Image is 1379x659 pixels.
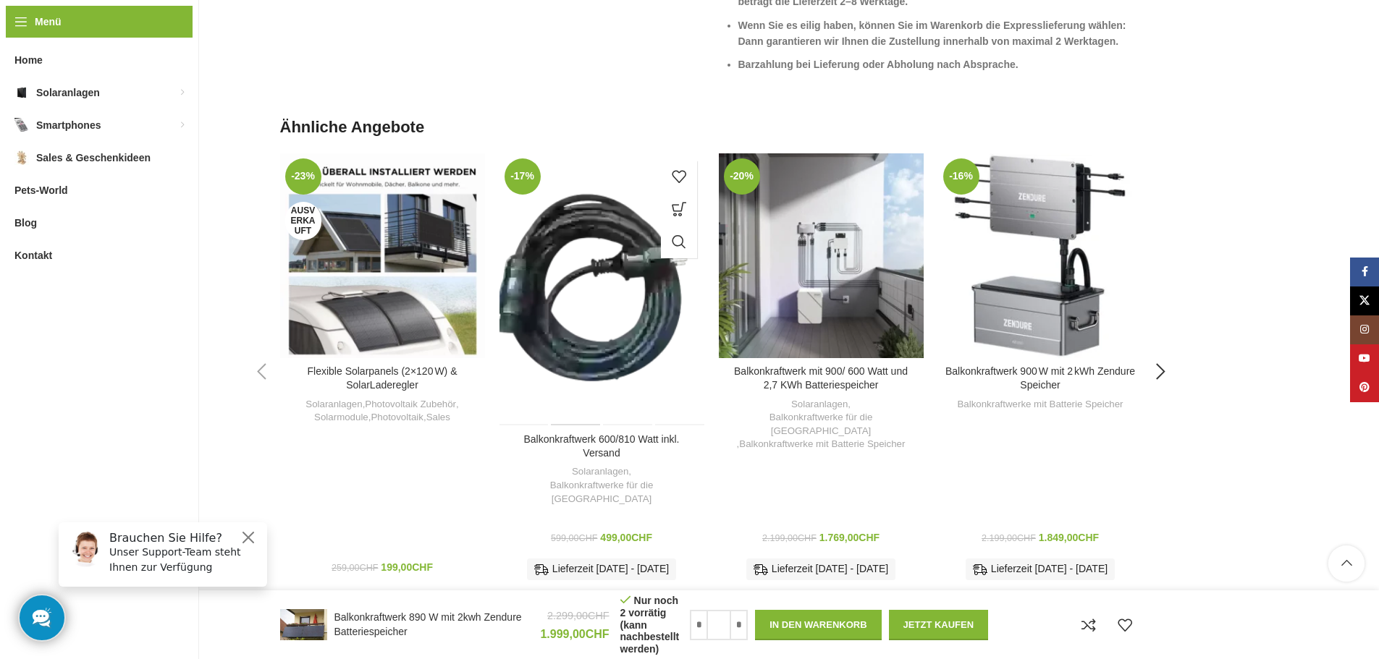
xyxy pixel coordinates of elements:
[1143,354,1179,390] div: Next slide
[499,153,704,426] a: Balkonkraftwerk 600/810 Watt inkl. Versand
[35,14,62,30] span: Menü
[726,398,916,451] div: , ,
[738,59,1019,70] strong: Barzahlung bei Lieferung oder Abholung nach Absprache.
[579,533,598,543] span: CHF
[1328,545,1365,582] a: Scroll to top button
[1350,286,1379,315] a: X Social Link
[982,533,1036,543] bdi: 2.199,00
[719,153,924,358] a: Balkonkraftwerk mit 900/ 600 Watt und 2,7 KWh Batteriespeicher
[966,558,1115,580] div: Lieferzeit [DATE] - [DATE]
[1350,258,1379,286] a: Facebook Social Link
[507,479,697,506] a: Balkonkraftwerke für die [GEOGRAPHIC_DATA]
[943,158,979,195] span: -16%
[365,398,456,412] a: Photovoltaik Zubehör
[20,20,56,56] img: Customer service
[285,158,321,195] span: -23%
[287,398,478,425] div: , , , ,
[193,18,210,35] button: Close
[724,158,760,195] span: -20%
[412,561,433,573] span: CHF
[540,628,609,640] bdi: 1.999,00
[1350,315,1379,344] a: Instagram Social Link
[305,398,362,412] a: Solaranlagen
[244,354,280,390] div: Previous slide
[631,532,652,543] span: CHF
[527,558,676,580] div: Lieferzeit [DATE] - [DATE]
[381,561,433,573] bdi: 199,00
[889,610,989,640] button: Jetzt kaufen
[945,365,1135,391] a: Balkonkraftwerk 900 W mit 2 kWh Zendure Speicher
[14,150,29,165] img: Sales & Geschenkideen
[14,242,52,268] span: Kontakt
[746,558,895,580] div: Lieferzeit [DATE] - [DATE]
[36,112,101,138] span: Smartphones
[426,411,450,425] a: Sales
[273,153,492,591] div: 1 / 5
[1350,373,1379,402] a: Pinterest Social Link
[572,465,628,479] a: Solaranlagen
[14,177,68,203] span: Pets-World
[600,532,652,543] bdi: 499,00
[371,411,423,425] a: Photovoltaik
[708,610,730,640] input: Produktmenge
[505,158,541,195] span: -17%
[14,210,37,236] span: Blog
[62,34,211,64] p: Unser Support-Team steht Ihnen zur Verfügung
[280,116,425,139] span: Ähnliche Angebote
[14,118,29,132] img: Smartphones
[334,611,530,639] h4: Balkonkraftwerk 890 W mit 2kwh Zendure Batteriespeicher
[661,193,697,226] a: In den Warenkorb legen: „Balkonkraftwerk 600/810 Watt inkl. Versand“
[1017,533,1036,543] span: CHF
[798,533,817,543] span: CHF
[62,20,211,34] h6: Brauchen Sie Hilfe?
[586,628,610,640] span: CHF
[36,80,100,106] span: Solaranlagen
[280,153,485,358] a: Flexible Solarpanels (2×120 W) & SolarLaderegler
[492,153,712,591] div: 2 / 5
[14,47,43,73] span: Home
[332,563,378,573] bdi: 259,00
[726,411,916,438] a: Balkonkraftwerke für die [GEOGRAPHIC_DATA]
[285,202,321,240] span: Ausverkauft
[1078,532,1099,543] span: CHF
[791,398,848,412] a: Solaranlagen
[661,226,697,258] a: Schnellansicht
[507,465,697,506] div: ,
[551,533,597,543] bdi: 599,00
[938,153,1143,358] a: Balkonkraftwerk 900 W mit 2 kWh Zendure Speicher
[738,20,1126,47] strong: Wenn Sie es eilig haben, können Sie im Warenkorb die Expresslieferung wählen: Dann garantieren wi...
[819,532,880,543] bdi: 1.769,00
[588,610,610,621] span: CHF
[620,594,680,655] p: Nur noch 2 vorrätig (kann nachbestellt werden)
[280,609,327,640] img: Steckerfertige Balkonkraftwerke
[712,153,931,591] div: 3 / 5
[739,438,905,451] a: Balkonkraftwerke mit Batterie Speicher
[762,533,817,543] bdi: 2.199,00
[931,153,1150,591] div: 4 / 5
[360,563,379,573] span: CHF
[1350,344,1379,373] a: YouTube Social Link
[755,610,881,640] button: In den Warenkorb
[14,85,29,100] img: Solaranlagen
[36,145,151,171] span: Sales & Geschenkideen
[547,610,610,621] bdi: 2.299,00
[308,365,457,391] a: Flexible Solarpanels (2×120 W) & SolarLaderegler
[1039,532,1099,543] bdi: 1.849,00
[523,433,679,459] a: Balkonkraftwerk 600/810 Watt inkl. Versand
[957,398,1123,412] a: Balkonkraftwerke mit Batterie Speicher
[734,365,908,391] a: Balkonkraftwerk mit 900/ 600 Watt und 2,7 KWh Batteriespeicher
[859,532,880,543] span: CHF
[314,411,368,425] a: Solarmodule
